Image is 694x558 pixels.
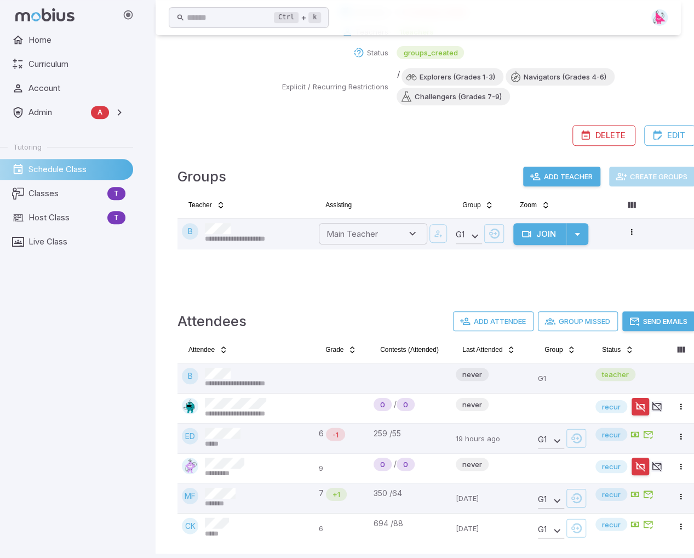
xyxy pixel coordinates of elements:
[397,399,415,410] span: 0
[513,196,557,214] button: Zoom
[182,196,232,214] button: Teacher
[595,401,627,412] span: recur
[453,311,534,331] button: Add Attendee
[319,341,363,358] button: Grade
[538,341,582,358] button: Group
[513,223,566,245] button: Join
[28,82,125,94] span: Account
[182,517,198,534] div: CK
[326,488,347,501] div: Math is above age level
[308,12,321,23] kbd: k
[374,428,447,439] div: 259 / 55
[326,428,345,441] div: Math is below age level
[623,196,640,214] button: Column visibility
[538,311,618,331] button: Group Missed
[456,399,489,410] span: never
[595,489,627,500] span: recur
[456,341,522,358] button: Last Attended
[182,488,198,504] div: MF
[462,345,502,354] span: Last Attended
[374,517,447,528] div: 694 / 88
[595,461,627,472] span: recur
[374,459,392,470] span: 0
[397,459,415,470] span: 0
[319,428,324,441] span: 6
[374,458,447,471] div: /
[514,71,615,82] span: Navigators (Grades 4-6)
[572,125,635,146] button: Delete
[326,489,347,500] span: +1
[319,458,365,479] p: 9
[182,458,198,474] img: diamond.svg
[28,236,125,248] span: Live Class
[456,488,529,509] p: [DATE]
[374,458,392,471] div: Never Played
[188,345,215,354] span: Attendee
[28,187,103,200] span: Classes
[28,163,125,175] span: Schedule Class
[374,398,392,411] div: Never Played
[456,227,482,244] div: G 1
[405,91,510,102] span: Challengers (Grades 7-9)
[182,223,198,240] div: B
[544,345,563,354] span: Group
[538,492,564,509] div: G 1
[397,458,415,471] div: New Student
[672,341,690,358] button: Column visibility
[462,201,480,209] span: Group
[595,429,627,440] span: recur
[374,398,447,411] div: /
[182,428,198,444] div: ED
[182,341,234,358] button: Attendee
[319,488,324,501] span: 7
[188,201,212,209] span: Teacher
[13,142,42,152] span: Tutoring
[523,167,600,186] button: Add Teacher
[28,58,125,70] span: Curriculum
[91,107,109,118] span: A
[405,226,420,241] button: Open
[274,12,299,23] kbd: Ctrl
[520,201,537,209] span: Zoom
[325,201,352,209] span: Assisting
[595,341,640,358] button: Status
[651,9,668,26] img: right-triangle.svg
[325,345,343,354] span: Grade
[326,429,345,440] span: -1
[28,106,87,118] span: Admin
[456,369,489,380] span: never
[602,345,621,354] span: Status
[28,34,125,46] span: Home
[366,47,388,58] p: Status
[538,522,564,538] div: G 1
[538,432,564,448] div: G 1
[28,212,103,224] span: Host Class
[319,517,365,538] p: 6
[374,399,392,410] span: 0
[374,488,447,499] div: 350 / 64
[182,398,198,414] img: octagon.svg
[374,341,445,358] button: Contests (Attended)
[456,428,529,448] p: 19 hours ago
[456,517,529,538] p: [DATE]
[182,368,198,384] div: B
[397,47,464,58] span: groups_created
[282,81,388,92] p: Explicit / Recurring Restrictions
[456,196,500,214] button: Group
[380,345,439,354] span: Contests (Attended)
[397,398,415,411] div: New Student
[177,310,246,332] h4: Attendees
[595,519,627,529] span: recur
[319,196,358,214] button: Assisting
[107,188,125,199] span: T
[538,368,587,389] p: G1
[410,71,503,82] span: Explorers (Grades 1-3)
[274,11,321,24] div: +
[456,459,489,470] span: never
[595,369,635,380] span: teacher
[177,166,226,187] h4: Groups
[107,212,125,223] span: T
